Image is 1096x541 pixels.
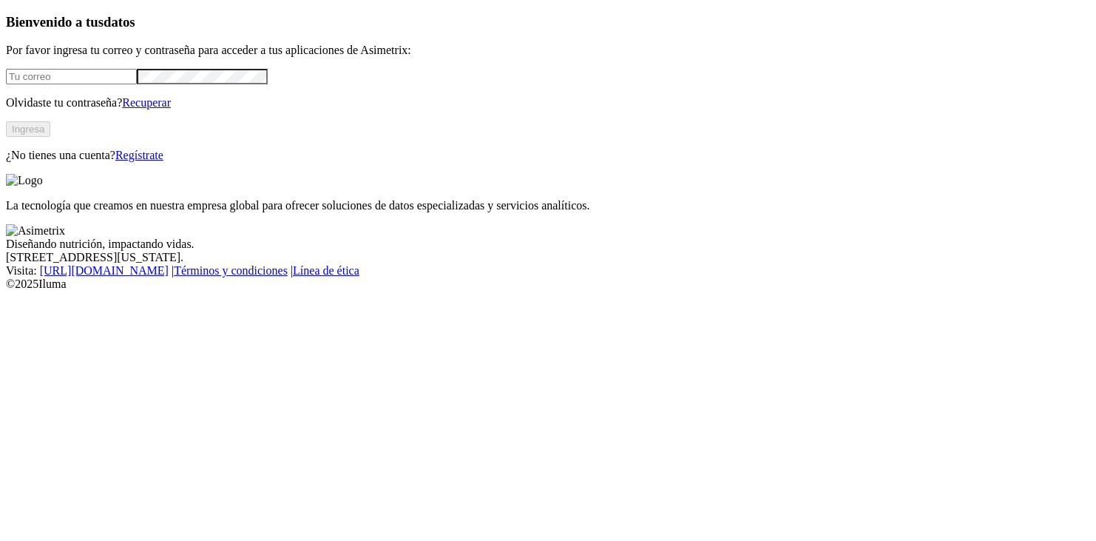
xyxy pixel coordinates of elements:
[6,251,1090,264] div: [STREET_ADDRESS][US_STATE].
[104,14,135,30] span: datos
[40,264,169,277] a: [URL][DOMAIN_NAME]
[6,14,1090,30] h3: Bienvenido a tus
[6,96,1090,110] p: Olvidaste tu contraseña?
[6,278,1090,291] div: © 2025 Iluma
[6,238,1090,251] div: Diseñando nutrición, impactando vidas.
[6,224,65,238] img: Asimetrix
[6,121,50,137] button: Ingresa
[293,264,359,277] a: Línea de ética
[115,149,163,161] a: Regístrate
[6,69,137,84] input: Tu correo
[122,96,171,109] a: Recuperar
[6,199,1090,212] p: La tecnología que creamos en nuestra empresa global para ofrecer soluciones de datos especializad...
[174,264,288,277] a: Términos y condiciones
[6,174,43,187] img: Logo
[6,264,1090,278] div: Visita : | |
[6,44,1090,57] p: Por favor ingresa tu correo y contraseña para acceder a tus aplicaciones de Asimetrix:
[6,149,1090,162] p: ¿No tienes una cuenta?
